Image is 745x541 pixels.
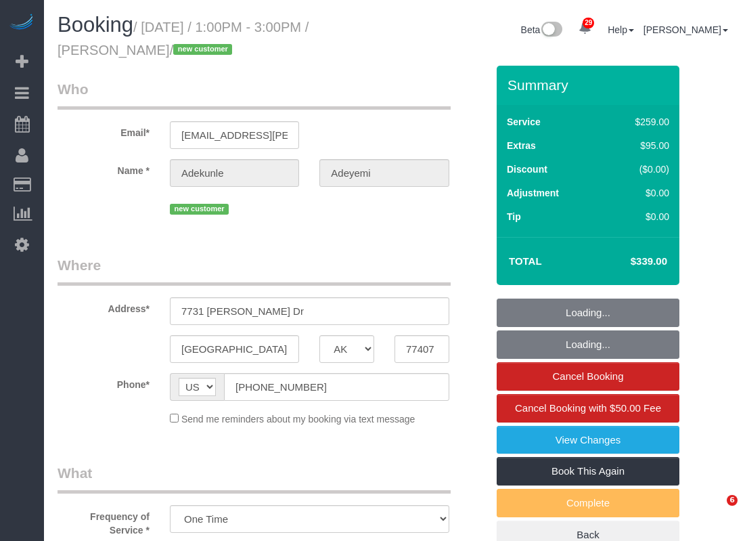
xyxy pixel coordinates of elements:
[507,139,536,152] label: Extras
[583,18,594,28] span: 29
[572,14,598,43] a: 29
[507,115,541,129] label: Service
[47,159,160,177] label: Name *
[521,24,563,35] a: Beta
[8,14,35,33] img: Automaid Logo
[58,255,451,286] legend: Where
[170,43,237,58] span: /
[509,255,542,267] strong: Total
[58,79,451,110] legend: Who
[590,256,667,267] h4: $339.00
[606,115,669,129] div: $259.00
[47,297,160,316] label: Address*
[58,463,451,494] legend: What
[170,159,299,187] input: First Name*
[497,457,679,485] a: Book This Again
[515,402,661,414] span: Cancel Booking with $50.00 Fee
[394,335,449,363] input: Zip Code*
[644,24,728,35] a: [PERSON_NAME]
[507,210,521,223] label: Tip
[727,495,738,506] span: 6
[507,163,547,176] label: Discount
[47,373,160,391] label: Phone*
[170,204,229,215] span: new customer
[497,362,679,391] a: Cancel Booking
[606,163,669,176] div: ($0.00)
[699,495,731,527] iframe: Intercom live chat
[47,505,160,537] label: Frequency of Service *
[170,121,299,149] input: Email*
[497,394,679,423] a: Cancel Booking with $50.00 Fee
[606,139,669,152] div: $95.00
[170,335,299,363] input: City*
[224,373,449,401] input: Phone*
[540,22,562,39] img: New interface
[181,414,415,425] span: Send me reminders about my booking via text message
[497,426,679,454] a: View Changes
[58,13,133,37] span: Booking
[319,159,449,187] input: Last Name*
[606,210,669,223] div: $0.00
[608,24,634,35] a: Help
[606,186,669,200] div: $0.00
[173,44,232,55] span: new customer
[47,121,160,139] label: Email*
[507,77,673,93] h3: Summary
[507,186,559,200] label: Adjustment
[58,20,309,58] small: / [DATE] / 1:00PM - 3:00PM / [PERSON_NAME]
